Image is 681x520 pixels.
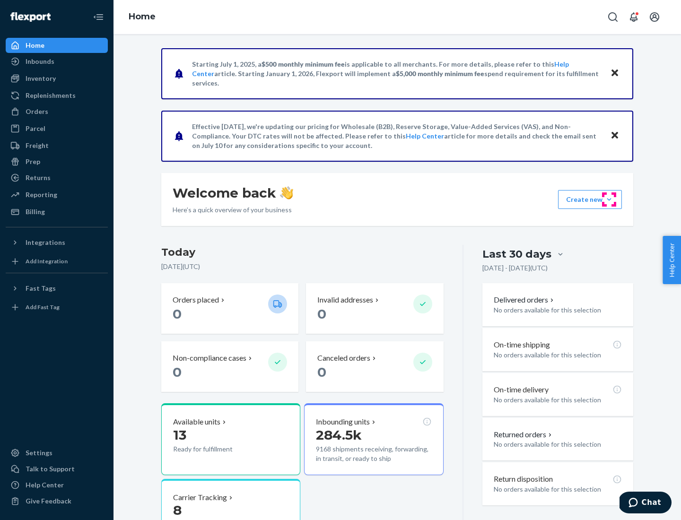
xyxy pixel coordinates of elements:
button: Returned orders [494,429,554,440]
div: Freight [26,141,49,150]
a: Prep [6,154,108,169]
button: Delivered orders [494,295,556,305]
h1: Welcome back [173,184,293,201]
button: Give Feedback [6,494,108,509]
button: Orders placed 0 [161,283,298,334]
iframe: Opens a widget where you can chat to one of our agents [620,492,672,515]
span: $5,000 monthly minimum fee [396,69,484,78]
div: Prep [26,157,40,166]
a: Add Fast Tag [6,300,108,315]
button: Open account menu [645,8,664,26]
button: Talk to Support [6,461,108,477]
a: Parcel [6,121,108,136]
p: Ready for fulfillment [173,444,261,454]
p: Orders placed [173,295,219,305]
p: Effective [DATE], we're updating our pricing for Wholesale (B2B), Reserve Storage, Value-Added Se... [192,122,601,150]
div: Give Feedback [26,496,71,506]
button: Available units13Ready for fulfillment [161,403,300,475]
a: Help Center [406,132,444,140]
div: Orders [26,107,48,116]
p: [DATE] - [DATE] ( UTC ) [482,263,548,273]
div: Billing [26,207,45,217]
span: 0 [173,364,182,380]
a: Returns [6,170,108,185]
div: Reporting [26,190,57,199]
p: Non-compliance cases [173,353,246,364]
div: Returns [26,173,51,182]
span: 0 [317,306,326,322]
span: 13 [173,427,186,443]
button: Close Navigation [89,8,108,26]
div: Add Integration [26,257,68,265]
div: Help Center [26,480,64,490]
a: Settings [6,445,108,460]
p: Here’s a quick overview of your business [173,205,293,215]
a: Home [6,38,108,53]
a: Inventory [6,71,108,86]
p: [DATE] ( UTC ) [161,262,444,271]
button: Fast Tags [6,281,108,296]
a: Add Integration [6,254,108,269]
p: 9168 shipments receiving, forwarding, in transit, or ready to ship [316,444,431,463]
p: Starting July 1, 2025, a is applicable to all merchants. For more details, please refer to this a... [192,60,601,88]
button: Non-compliance cases 0 [161,341,298,392]
p: Invalid addresses [317,295,373,305]
span: 0 [317,364,326,380]
p: Available units [173,416,220,427]
p: Canceled orders [317,353,370,364]
button: Integrations [6,235,108,250]
button: Create new [558,190,622,209]
p: On-time shipping [494,339,550,350]
h3: Today [161,245,444,260]
button: Canceled orders 0 [306,341,443,392]
div: Parcel [26,124,45,133]
a: Billing [6,204,108,219]
div: Replenishments [26,91,76,100]
a: Inbounds [6,54,108,69]
a: Freight [6,138,108,153]
span: 8 [173,502,182,518]
p: No orders available for this selection [494,485,622,494]
div: Last 30 days [482,247,551,261]
p: No orders available for this selection [494,350,622,360]
span: 0 [173,306,182,322]
p: No orders available for this selection [494,395,622,405]
img: hand-wave emoji [280,186,293,199]
div: Inventory [26,74,56,83]
a: Help Center [6,477,108,493]
p: On-time delivery [494,384,549,395]
div: Talk to Support [26,464,75,474]
div: Integrations [26,238,65,247]
img: Flexport logo [10,12,51,22]
button: Close [609,67,621,80]
p: No orders available for this selection [494,305,622,315]
a: Reporting [6,187,108,202]
a: Orders [6,104,108,119]
div: Add Fast Tag [26,303,60,311]
button: Close [609,129,621,143]
p: No orders available for this selection [494,440,622,449]
div: Home [26,41,44,50]
a: Replenishments [6,88,108,103]
div: Fast Tags [26,284,56,293]
span: $500 monthly minimum fee [262,60,345,68]
div: Settings [26,448,52,458]
ol: breadcrumbs [121,3,163,31]
div: Inbounds [26,57,54,66]
a: Home [129,11,156,22]
button: Open Search Box [603,8,622,26]
p: Inbounding units [316,416,370,427]
span: 284.5k [316,427,362,443]
button: Open notifications [624,8,643,26]
p: Return disposition [494,474,553,485]
button: Help Center [663,236,681,284]
p: Carrier Tracking [173,492,227,503]
button: Invalid addresses 0 [306,283,443,334]
button: Inbounding units284.5k9168 shipments receiving, forwarding, in transit, or ready to ship [304,403,443,475]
